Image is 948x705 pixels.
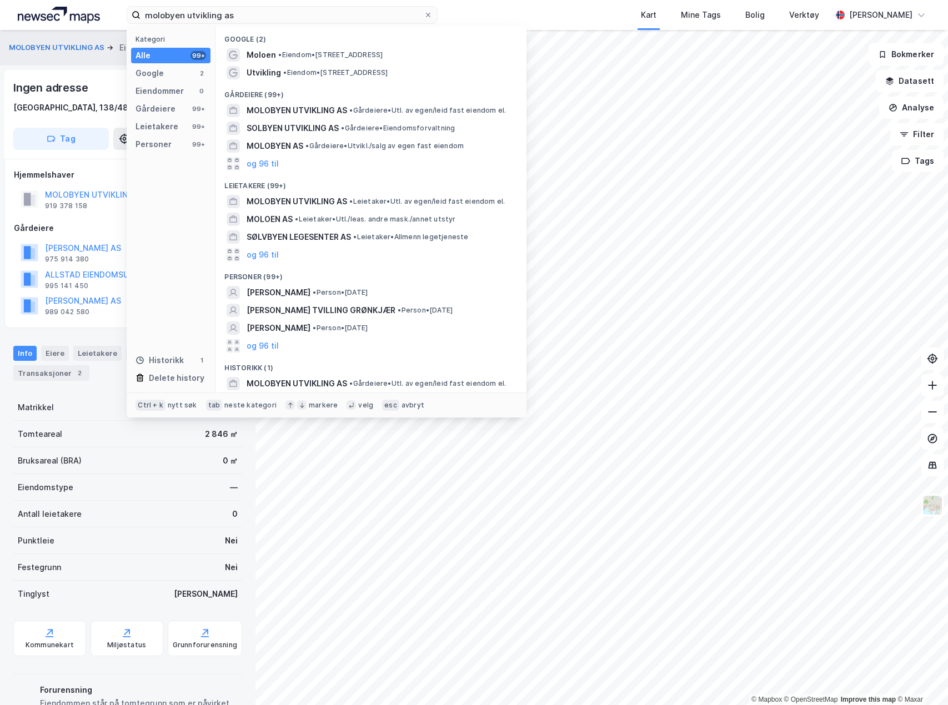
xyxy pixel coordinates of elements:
[402,401,424,410] div: avbryt
[190,51,206,60] div: 99+
[247,66,281,79] span: Utvikling
[398,306,401,314] span: •
[398,306,453,315] span: Person • [DATE]
[223,454,238,467] div: 0 ㎡
[751,696,782,703] a: Mapbox
[278,51,282,59] span: •
[13,128,109,150] button: Tag
[841,696,896,703] a: Improve this map
[45,308,89,316] div: 989 042 580
[349,197,353,205] span: •
[358,401,373,410] div: velg
[225,561,238,574] div: Nei
[278,51,383,59] span: Eiendom • [STREET_ADDRESS]
[18,534,54,547] div: Punktleie
[349,106,353,114] span: •
[247,213,293,226] span: MOLOEN AS
[206,400,223,411] div: tab
[215,355,526,375] div: Historikk (1)
[341,124,455,133] span: Gårdeiere • Eiendomsforvaltning
[382,400,399,411] div: esc
[225,534,238,547] div: Nei
[205,427,238,441] div: 2 846 ㎡
[18,481,73,494] div: Eiendomstype
[353,233,357,241] span: •
[136,49,151,62] div: Alle
[641,8,656,22] div: Kart
[168,401,197,410] div: nytt søk
[41,346,69,360] div: Eiere
[349,197,505,206] span: Leietaker • Utl. av egen/leid fast eiendom el.
[126,346,168,360] div: Datasett
[215,26,526,46] div: Google (2)
[136,400,165,411] div: Ctrl + k
[230,481,238,494] div: —
[313,288,316,296] span: •
[922,495,943,516] img: Z
[190,104,206,113] div: 99+
[18,454,82,467] div: Bruksareal (BRA)
[341,124,344,132] span: •
[305,142,464,150] span: Gårdeiere • Utvikl./salg av egen fast eiendom
[136,102,175,115] div: Gårdeiere
[247,122,339,135] span: SOLBYEN UTVIKLING AS
[305,142,309,150] span: •
[349,379,353,387] span: •
[45,202,87,210] div: 919 378 158
[13,346,37,360] div: Info
[197,356,206,365] div: 1
[18,587,49,601] div: Tinglyst
[215,82,526,102] div: Gårdeiere (99+)
[18,7,100,23] img: logo.a4113a55bc3d86da70a041830d287a7e.svg
[283,68,287,77] span: •
[283,68,388,77] span: Eiendom • [STREET_ADDRESS]
[879,97,944,119] button: Analyse
[247,286,310,299] span: [PERSON_NAME]
[247,248,279,261] button: og 96 til
[349,379,506,388] span: Gårdeiere • Utl. av egen/leid fast eiendom el.
[173,641,237,649] div: Grunnforurensning
[136,354,184,367] div: Historikk
[74,367,85,379] div: 2
[18,427,62,441] div: Tomteareal
[892,150,944,172] button: Tags
[247,377,347,390] span: MOLOBYEN UTVIKLING AS
[232,507,238,521] div: 0
[14,168,242,182] div: Hjemmelshaver
[45,255,89,264] div: 975 914 380
[890,123,944,145] button: Filter
[9,42,107,53] button: MOLOBYEN UTVIKLING AS
[197,69,206,78] div: 2
[295,215,455,224] span: Leietaker • Utl./leas. andre mask./annet utstyr
[247,48,276,62] span: Moloen
[313,324,316,332] span: •
[349,106,506,115] span: Gårdeiere • Utl. av egen/leid fast eiendom el.
[309,401,338,410] div: markere
[784,696,838,703] a: OpenStreetMap
[849,8,912,22] div: [PERSON_NAME]
[353,233,468,241] span: Leietaker • Allmenn legetjeneste
[789,8,819,22] div: Verktøy
[892,652,948,705] iframe: Chat Widget
[136,35,210,43] div: Kategori
[295,215,298,223] span: •
[247,157,279,170] button: og 96 til
[190,140,206,149] div: 99+
[745,8,765,22] div: Bolig
[190,122,206,131] div: 99+
[26,641,74,649] div: Kommunekart
[247,195,347,208] span: MOLOBYEN UTVIKLING AS
[141,7,424,23] input: Søk på adresse, matrikkel, gårdeiere, leietakere eller personer
[174,587,238,601] div: [PERSON_NAME]
[313,288,368,297] span: Person • [DATE]
[136,84,184,98] div: Eiendommer
[13,101,138,114] div: [GEOGRAPHIC_DATA], 138/4801
[247,304,395,317] span: [PERSON_NAME] TVILLING GRØNKJÆR
[247,321,310,335] span: [PERSON_NAME]
[224,401,277,410] div: neste kategori
[45,281,88,290] div: 995 141 450
[215,264,526,284] div: Personer (99+)
[313,324,368,333] span: Person • [DATE]
[40,683,238,697] div: Forurensning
